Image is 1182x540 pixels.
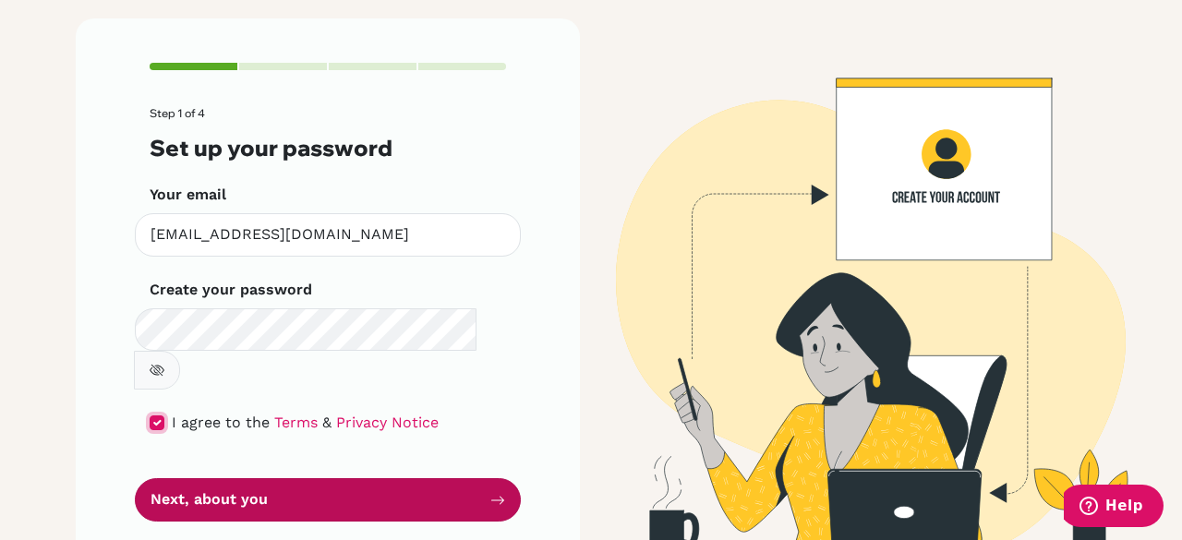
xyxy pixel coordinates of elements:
a: Terms [274,414,318,431]
span: Step 1 of 4 [150,106,205,120]
input: Insert your email* [135,213,521,257]
h3: Set up your password [150,135,506,162]
span: & [322,414,332,431]
label: Your email [150,184,226,206]
iframe: Opens a widget where you can find more information [1064,485,1164,531]
a: Privacy Notice [336,414,439,431]
label: Create your password [150,279,312,301]
span: I agree to the [172,414,270,431]
button: Next, about you [135,478,521,522]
